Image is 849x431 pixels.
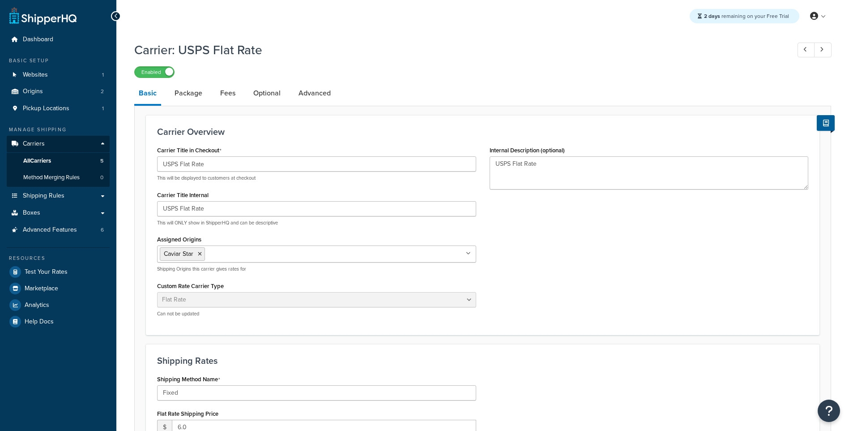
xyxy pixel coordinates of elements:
[7,83,110,100] li: Origins
[157,175,476,181] p: This will be displayed to customers at checkout
[7,136,110,187] li: Carriers
[7,83,110,100] a: Origins2
[817,115,835,131] button: Show Help Docs
[7,57,110,65] div: Basic Setup
[490,156,809,190] textarea: USPS Flat Rate
[23,88,43,95] span: Origins
[7,126,110,134] div: Manage Shipping
[7,100,110,117] li: Pickup Locations
[7,314,110,330] a: Help Docs
[164,249,193,259] span: Caviar Star
[157,127,808,137] h3: Carrier Overview
[157,376,220,383] label: Shipping Method Name
[7,254,110,262] div: Resources
[23,209,40,217] span: Boxes
[7,169,110,186] a: Method Merging Rules0
[101,226,104,234] span: 6
[157,266,476,272] p: Shipping Origins this carrier gives rates for
[23,140,45,148] span: Carriers
[814,43,832,57] a: Next Record
[7,222,110,238] li: Advanced Features
[7,188,110,204] a: Shipping Rules
[157,356,808,366] h3: Shipping Rates
[23,226,77,234] span: Advanced Features
[157,310,476,317] p: Can not be updated
[7,280,110,297] a: Marketplace
[7,264,110,280] a: Test Your Rates
[100,174,103,181] span: 0
[23,36,53,43] span: Dashboard
[294,82,335,104] a: Advanced
[25,285,58,293] span: Marketplace
[23,157,51,165] span: All Carriers
[249,82,285,104] a: Optional
[102,71,104,79] span: 1
[7,205,110,221] a: Boxes
[7,222,110,238] a: Advanced Features6
[101,88,104,95] span: 2
[134,82,161,106] a: Basic
[170,82,207,104] a: Package
[7,67,110,83] li: Websites
[25,268,68,276] span: Test Your Rates
[134,41,781,59] h1: Carrier: USPS Flat Rate
[7,100,110,117] a: Pickup Locations1
[7,169,110,186] li: Method Merging Rules
[157,410,218,417] label: Flat Rate Shipping Price
[7,67,110,83] a: Websites1
[23,105,69,112] span: Pickup Locations
[25,302,49,309] span: Analytics
[7,297,110,313] a: Analytics
[157,220,476,226] p: This will ONLY show in ShipperHQ and can be descriptive
[216,82,240,104] a: Fees
[25,318,54,326] span: Help Docs
[7,31,110,48] a: Dashboard
[100,157,103,165] span: 5
[23,71,48,79] span: Websites
[157,192,209,198] label: Carrier Title Internal
[798,43,815,57] a: Previous Record
[490,147,565,154] label: Internal Description (optional)
[157,283,224,289] label: Custom Rate Carrier Type
[157,147,222,154] label: Carrier Title in Checkout
[23,174,80,181] span: Method Merging Rules
[102,105,104,112] span: 1
[704,12,720,20] strong: 2 days
[704,12,789,20] span: remaining on your Free Trial
[23,192,64,200] span: Shipping Rules
[818,400,840,422] button: Open Resource Center
[157,236,201,243] label: Assigned Origins
[7,153,110,169] a: AllCarriers5
[7,136,110,152] a: Carriers
[135,67,174,78] label: Enabled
